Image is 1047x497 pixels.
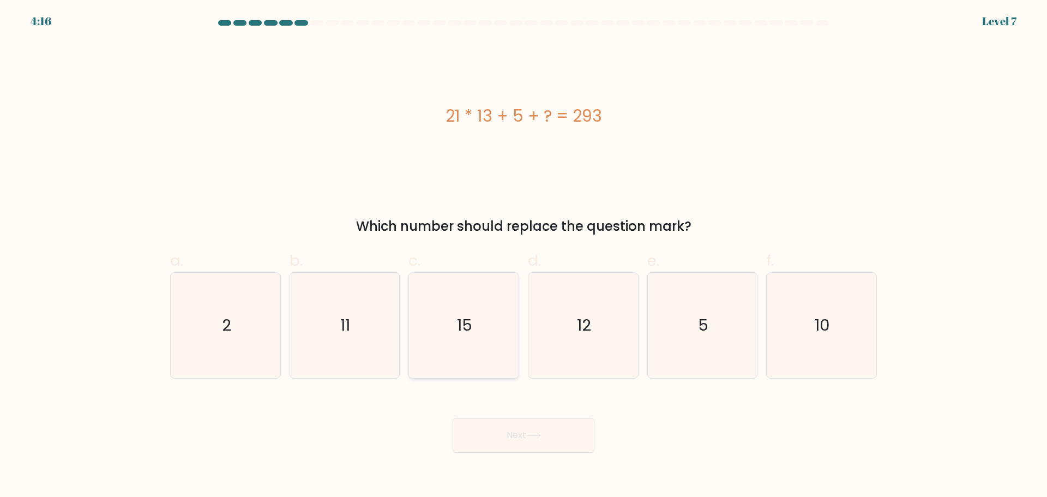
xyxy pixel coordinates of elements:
div: Which number should replace the question mark? [177,217,870,236]
span: e. [647,250,659,271]
span: f. [766,250,774,271]
text: 11 [341,314,351,336]
span: b. [290,250,303,271]
div: Level 7 [982,13,1016,29]
text: 5 [698,314,708,336]
div: 21 * 13 + 5 + ? = 293 [170,104,877,128]
text: 12 [577,314,591,336]
button: Next [453,418,594,453]
span: d. [528,250,541,271]
text: 15 [458,314,473,336]
span: c. [408,250,420,271]
span: a. [170,250,183,271]
text: 10 [815,314,831,336]
div: 4:16 [31,13,51,29]
text: 2 [222,314,231,336]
